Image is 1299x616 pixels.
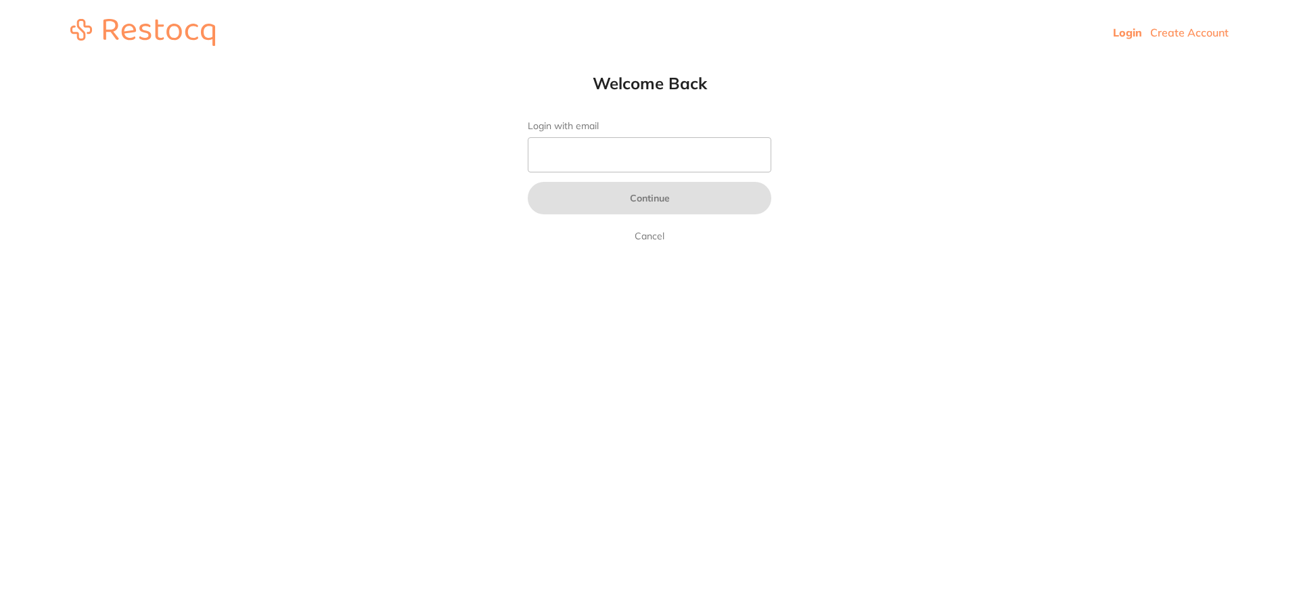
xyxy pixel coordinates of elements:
h1: Welcome Back [501,73,798,93]
a: Login [1113,26,1142,39]
a: Create Account [1150,26,1229,39]
img: restocq_logo.svg [70,19,215,46]
label: Login with email [528,120,771,132]
a: Cancel [632,228,667,244]
button: Continue [528,182,771,214]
